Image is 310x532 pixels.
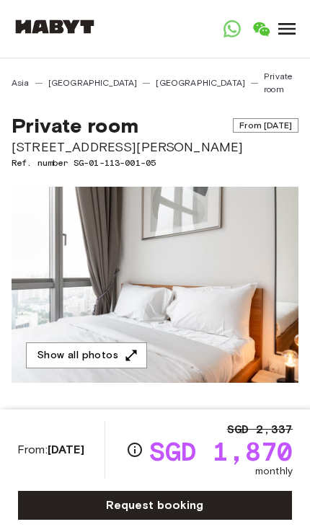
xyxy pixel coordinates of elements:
span: SGD 2,337 [227,421,293,438]
span: From [DATE] [233,118,298,133]
span: SGD 1,870 [149,438,293,464]
svg: Check cost overview for full price breakdown. Please note that discounts apply to new joiners onl... [126,441,143,458]
b: [DATE] [48,443,84,456]
img: Habyt [12,19,98,34]
a: Request booking [17,490,293,520]
span: Ref. number SG-01-113-001-05 [12,156,298,169]
button: Show all photos [26,342,147,369]
img: Marketing picture of unit SG-01-113-001-05 [12,187,298,383]
a: [GEOGRAPHIC_DATA] [156,76,245,89]
a: Private room [264,70,298,96]
a: [GEOGRAPHIC_DATA] [48,76,138,89]
span: Private room [12,113,138,138]
span: monthly [255,464,293,479]
span: From: [17,442,84,458]
a: Asia [12,76,30,89]
span: [STREET_ADDRESS][PERSON_NAME] [12,138,298,156]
